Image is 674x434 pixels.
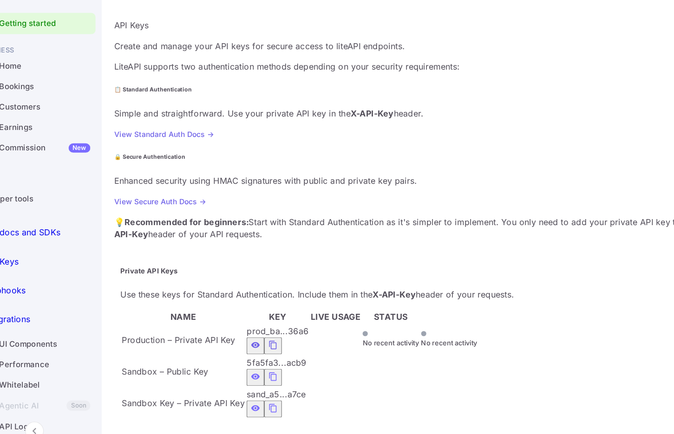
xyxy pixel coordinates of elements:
span: sand_a5...a7ce [251,381,304,390]
p: Simple and straightforward. Use your private API key in the header. [132,128,663,139]
div: Performance [6,350,115,368]
a: CommissionNew [6,155,115,173]
h6: 🔒 Secure Authentication [132,169,663,176]
span: No recent activity [407,336,458,343]
a: Webhooks [6,279,115,305]
div: Home [6,82,115,100]
span: Business [6,71,115,82]
div: ⌘K [309,9,323,21]
div: API Logs [6,406,115,424]
div: CommissionNew [6,155,115,174]
input: Search (e.g. bookings, documentation) [151,6,306,24]
a: Integrations [6,305,115,331]
span: prod_ba...36a6 [251,324,306,333]
span: Production – Private API Key [139,332,241,341]
img: LiteAPI logo [7,7,82,22]
a: Whitelabel [6,368,115,385]
span: Sandbox – Public Key [139,360,216,369]
p: Create and manage your API keys for secure access to liteAPI endpoints. [132,67,663,78]
div: Earnings [6,137,115,155]
a: Customers [6,119,115,136]
p: API Keys [132,49,663,60]
p: Integrations [15,312,57,324]
a: Earnings [6,137,115,154]
a: API docs and SDKs [6,227,115,253]
div: Whitelabel [6,368,115,386]
th: STATUS [354,310,406,322]
div: Performance [29,354,111,364]
div: Bookings [29,104,111,115]
div: Customers [29,123,111,133]
a: View Standard Auth Docs → [132,148,222,156]
div: Switch to Production mode [386,10,462,20]
h6: 📋 Standard Authentication [132,109,663,116]
a: UI Components [6,331,115,349]
div: UI Components [6,331,115,350]
span: Sandbox Key – Private API Key [139,389,249,398]
a: Performance [6,350,115,367]
strong: Recommended for beginners: [141,226,253,235]
a: Getting started [29,47,111,58]
div: Commission [29,159,111,170]
a: API Logs [6,406,115,423]
p: Enhanced security using HMAC signatures with public and private key pairs. [132,188,663,199]
div: Getting started [6,43,115,62]
th: NAME [138,310,249,322]
div: Developer tools [6,193,59,227]
a: Bookings [6,100,115,117]
p: LiteAPI supports two authentication methods depending on your security requirements: [132,86,663,97]
div: Bookings [6,100,115,118]
div: UI Components [29,335,111,346]
span: Build [6,182,115,193]
p: Use these keys for Standard Authentication. Include them in the header of your requests. [137,290,657,301]
a: View Secure Auth Docs → [132,208,214,216]
p: API Keys [15,260,46,272]
a: Home [6,82,115,99]
th: LIVE USAGE [308,310,353,322]
strong: X-API-Key [364,291,402,300]
th: KEY [250,310,307,322]
span: Sandbox mode [390,10,441,20]
div: [DATE] — [DATE] [486,11,532,19]
p: Webhooks [15,286,52,298]
button: Collapse navigation [52,410,69,427]
div: Earnings [29,141,111,151]
div: Developer tools [6,205,59,215]
strong: X-API-Key [344,129,383,138]
div: Customers [6,119,115,137]
p: [PERSON_NAME]-h2psn.nui... [558,11,623,19]
div: Home [29,86,111,97]
div: New [91,160,111,168]
a: API Keys [6,253,115,279]
span: No recent activity [355,336,406,343]
div: Whitelabel [29,372,111,382]
img: Teddie Scott [643,7,658,22]
h5: Private API Keys [137,271,657,280]
p: API docs and SDKs [15,234,84,246]
p: 💡 Start with Standard Authentication as it's simpler to implement. You only need to add your priv... [132,225,663,247]
table: private api keys table [137,309,459,408]
span: 5fa5fa3...acb9 [251,352,304,362]
div: API Logs [29,409,111,420]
